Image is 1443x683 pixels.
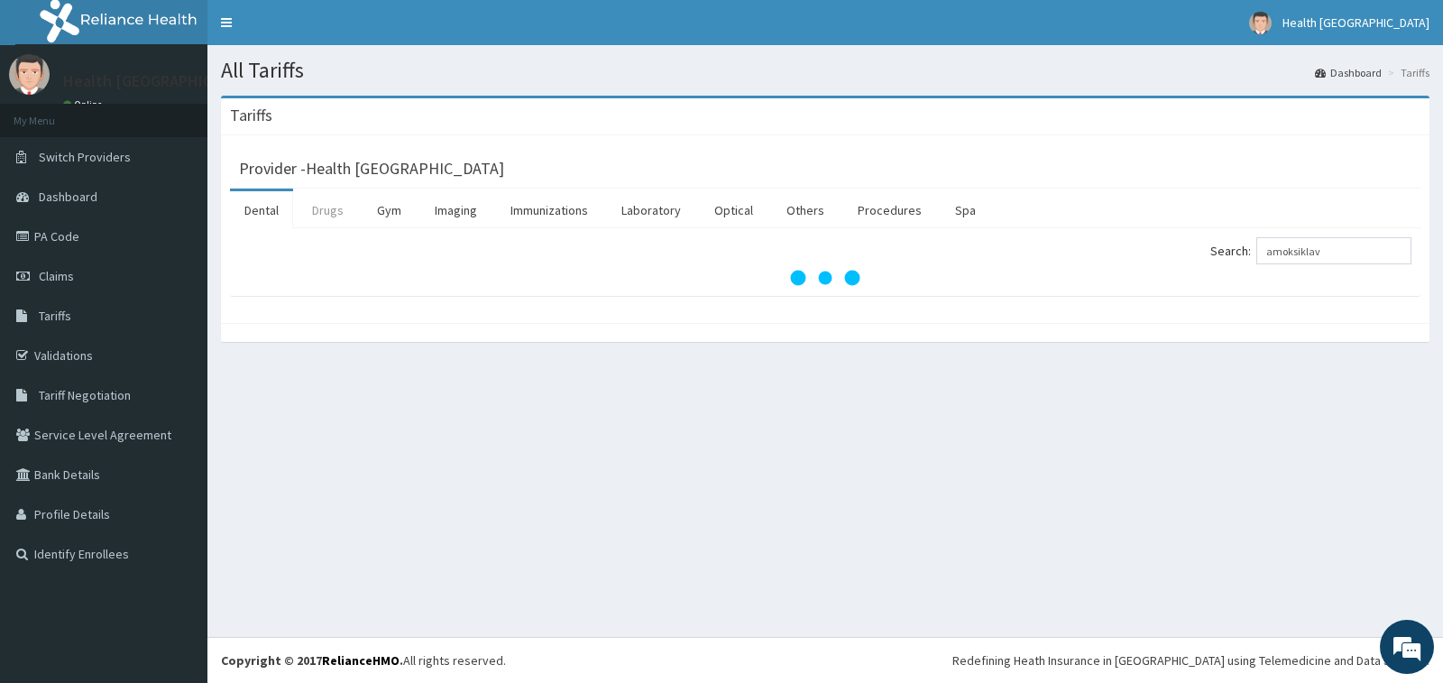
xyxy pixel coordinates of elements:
[789,242,861,314] svg: audio-loading
[94,101,303,125] div: Chat with us now
[296,9,339,52] div: Minimize live chat window
[39,387,131,403] span: Tariff Negotiation
[63,73,264,89] p: Health [GEOGRAPHIC_DATA]
[39,308,71,324] span: Tariffs
[496,191,602,229] a: Immunizations
[230,191,293,229] a: Dental
[700,191,767,229] a: Optical
[239,161,504,177] h3: Provider - Health [GEOGRAPHIC_DATA]
[420,191,492,229] a: Imaging
[1282,14,1429,31] span: Health [GEOGRAPHIC_DATA]
[1315,65,1382,80] a: Dashboard
[221,652,403,669] strong: Copyright © 2017 .
[33,90,73,135] img: d_794563401_company_1708531726252_794563401
[105,227,249,410] span: We're online!
[1256,237,1411,264] input: Search:
[607,191,695,229] a: Laboratory
[9,54,50,95] img: User Image
[843,191,936,229] a: Procedures
[230,107,272,124] h3: Tariffs
[63,98,106,111] a: Online
[39,149,131,165] span: Switch Providers
[9,493,344,556] textarea: Type your message and hit 'Enter'
[207,637,1443,683] footer: All rights reserved.
[363,191,416,229] a: Gym
[1210,237,1411,264] label: Search:
[298,191,358,229] a: Drugs
[772,191,839,229] a: Others
[322,652,400,669] a: RelianceHMO
[1249,12,1272,34] img: User Image
[952,651,1429,669] div: Redefining Heath Insurance in [GEOGRAPHIC_DATA] using Telemedicine and Data Science!
[1383,65,1429,80] li: Tariffs
[941,191,990,229] a: Spa
[39,189,97,205] span: Dashboard
[39,268,74,284] span: Claims
[221,59,1429,82] h1: All Tariffs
